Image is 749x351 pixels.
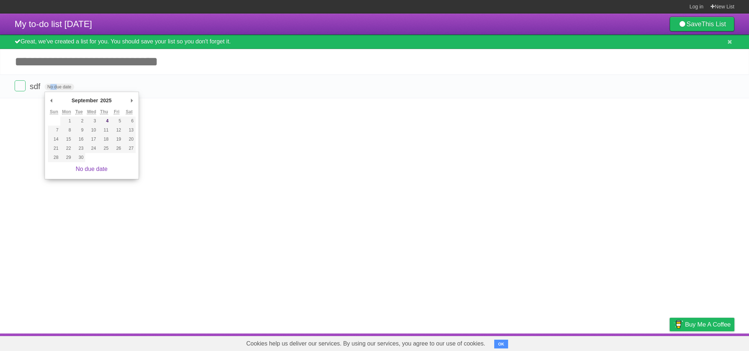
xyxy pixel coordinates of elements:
button: 18 [98,135,110,144]
abbr: Thursday [100,109,108,115]
button: 27 [123,144,135,153]
button: 25 [98,144,110,153]
label: Done [15,80,26,91]
button: 5 [110,117,123,126]
div: September [71,95,99,106]
button: 9 [73,126,85,135]
button: 17 [85,135,98,144]
button: Next Month [128,95,136,106]
button: 24 [85,144,98,153]
button: 2 [73,117,85,126]
a: Privacy [660,335,679,349]
button: 29 [60,153,73,162]
img: Buy me a coffee [673,318,683,331]
button: OK [494,340,508,348]
a: Suggest a feature [688,335,734,349]
button: 16 [73,135,85,144]
span: No due date [45,84,74,90]
a: No due date [76,166,107,172]
button: 13 [123,126,135,135]
button: 30 [73,153,85,162]
abbr: Sunday [50,109,58,115]
a: Terms [635,335,651,349]
button: 11 [98,126,110,135]
button: 22 [60,144,73,153]
button: 20 [123,135,135,144]
span: sdf [30,82,42,91]
abbr: Saturday [126,109,133,115]
button: 10 [85,126,98,135]
a: Developers [597,335,626,349]
span: Buy me a coffee [685,318,731,331]
button: 12 [110,126,123,135]
span: Cookies help us deliver our services. By using our services, you agree to our use of cookies. [239,336,493,351]
button: 26 [110,144,123,153]
button: 3 [85,117,98,126]
abbr: Tuesday [75,109,83,115]
button: 4 [98,117,110,126]
a: Buy me a coffee [670,318,734,331]
button: 28 [48,153,60,162]
button: 15 [60,135,73,144]
a: About [572,335,588,349]
button: 7 [48,126,60,135]
div: 2025 [99,95,113,106]
button: 8 [60,126,73,135]
button: 23 [73,144,85,153]
button: 21 [48,144,60,153]
abbr: Wednesday [87,109,96,115]
button: 19 [110,135,123,144]
b: This List [701,20,726,28]
abbr: Friday [114,109,119,115]
a: SaveThis List [670,17,734,31]
button: 14 [48,135,60,144]
button: 1 [60,117,73,126]
button: Previous Month [48,95,55,106]
button: 6 [123,117,135,126]
span: My to-do list [DATE] [15,19,92,29]
abbr: Monday [62,109,71,115]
